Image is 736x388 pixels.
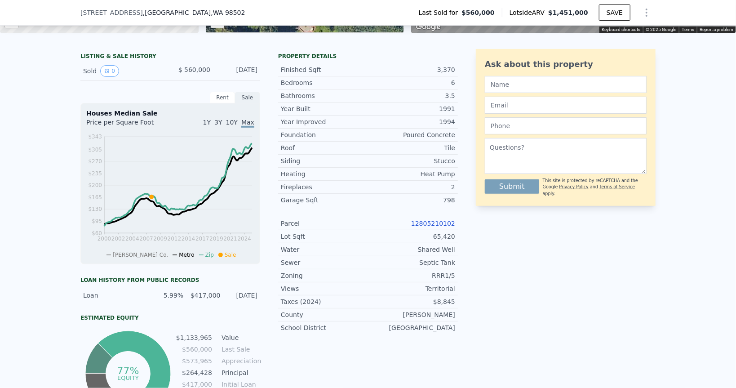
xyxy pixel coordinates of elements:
[368,258,455,267] div: Septic Tank
[281,130,368,139] div: Foundation
[80,53,260,62] div: LISTING & SALE HISTORY
[220,368,260,378] td: Principal
[419,8,462,17] span: Last Sold for
[88,159,102,165] tspan: $270
[176,368,213,378] td: $264,428
[179,252,194,258] span: Metro
[646,27,676,32] span: © 2025 Google
[143,8,245,17] span: , [GEOGRAPHIC_DATA]
[111,236,125,242] tspan: 2002
[125,236,139,242] tspan: 2004
[281,156,368,165] div: Siding
[189,291,220,300] div: $417,000
[203,119,211,126] span: 1Y
[485,97,647,114] input: Email
[88,183,102,189] tspan: $200
[682,27,694,32] a: Terms (opens in new tab)
[88,170,102,177] tspan: $235
[88,206,102,213] tspan: $130
[368,143,455,152] div: Tile
[599,184,635,189] a: Terms of Service
[92,230,102,236] tspan: $60
[83,291,146,300] div: Loan
[485,117,647,134] input: Phone
[220,356,260,366] td: Appreciation
[86,118,170,132] div: Price per Square Foot
[117,365,139,376] tspan: 77%
[602,27,640,33] button: Keyboard shortcuts
[559,184,589,189] a: Privacy Policy
[281,183,368,192] div: Fireplaces
[100,65,119,77] button: View historical data
[413,21,443,33] img: Google
[195,236,209,242] tspan: 2017
[368,232,455,241] div: 65,420
[238,236,252,242] tspan: 2024
[368,183,455,192] div: 2
[223,236,237,242] tspan: 2021
[368,297,455,306] div: $8,845
[368,65,455,74] div: 3,370
[510,8,548,17] span: Lotside ARV
[226,119,238,126] span: 10Y
[235,92,260,103] div: Sale
[700,27,733,32] a: Report a problem
[461,8,495,17] span: $560,000
[485,179,539,194] button: Submit
[548,9,588,16] span: $1,451,000
[281,143,368,152] div: Roof
[226,291,257,300] div: [DATE]
[599,4,630,21] button: SAVE
[209,236,223,242] tspan: 2019
[281,284,368,293] div: Views
[368,271,455,280] div: RRR1/5
[98,236,111,242] tspan: 2000
[83,65,163,77] div: Sold
[80,8,143,17] span: [STREET_ADDRESS]
[113,252,168,258] span: [PERSON_NAME] Co.
[413,21,443,33] a: Open this area in Google Maps (opens a new window)
[176,344,213,354] td: $560,000
[117,375,139,381] tspan: equity
[92,218,102,224] tspan: $95
[543,178,647,197] div: This site is protected by reCAPTCHA and the Google and apply.
[210,92,235,103] div: Rent
[88,194,102,201] tspan: $165
[281,117,368,126] div: Year Improved
[281,323,368,332] div: School District
[368,310,455,319] div: [PERSON_NAME]
[281,297,368,306] div: Taxes (2024)
[368,245,455,254] div: Shared Well
[80,277,260,284] div: Loan history from public records
[368,104,455,113] div: 1991
[80,314,260,321] div: Estimated Equity
[168,236,182,242] tspan: 2012
[86,109,254,118] div: Houses Median Sale
[368,117,455,126] div: 1994
[281,78,368,87] div: Bedrooms
[217,65,257,77] div: [DATE]
[281,104,368,113] div: Year Built
[281,271,368,280] div: Zoning
[281,91,368,100] div: Bathrooms
[368,169,455,178] div: Heat Pump
[368,130,455,139] div: Poured Concrete
[368,284,455,293] div: Territorial
[368,323,455,332] div: [GEOGRAPHIC_DATA]
[88,147,102,153] tspan: $305
[211,9,245,16] span: , WA 98502
[368,196,455,205] div: 798
[176,356,213,366] td: $573,965
[139,236,153,242] tspan: 2007
[153,236,167,242] tspan: 2009
[281,196,368,205] div: Garage Sqft
[220,333,260,343] td: Value
[485,76,647,93] input: Name
[281,258,368,267] div: Sewer
[214,119,222,126] span: 3Y
[281,310,368,319] div: County
[281,219,368,228] div: Parcel
[182,236,195,242] tspan: 2014
[281,65,368,74] div: Finished Sqft
[281,169,368,178] div: Heating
